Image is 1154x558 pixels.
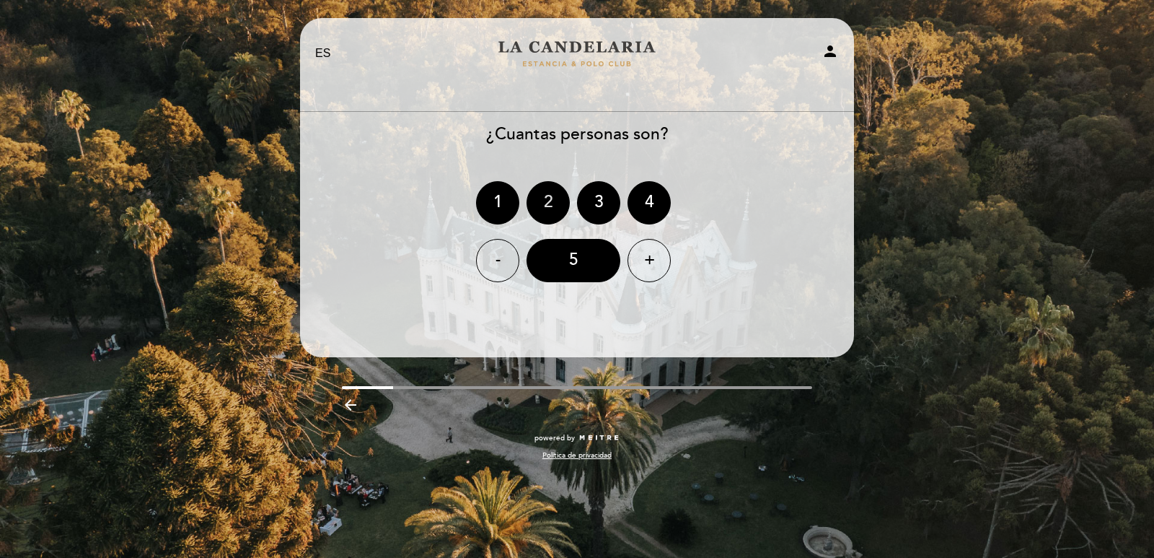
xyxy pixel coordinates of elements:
[822,43,839,65] button: person
[578,435,620,442] img: MEITRE
[534,433,575,443] span: powered by
[627,181,671,224] div: 4
[476,181,519,224] div: 1
[487,34,667,74] a: LA CANDELARIA
[342,396,359,414] i: arrow_backward
[577,181,620,224] div: 3
[534,433,620,443] a: powered by
[542,450,612,461] a: Política de privacidad
[527,239,620,282] div: 5
[299,123,855,147] div: ¿Cuantas personas son?
[476,239,519,282] div: -
[527,181,570,224] div: 2
[627,239,671,282] div: +
[822,43,839,60] i: person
